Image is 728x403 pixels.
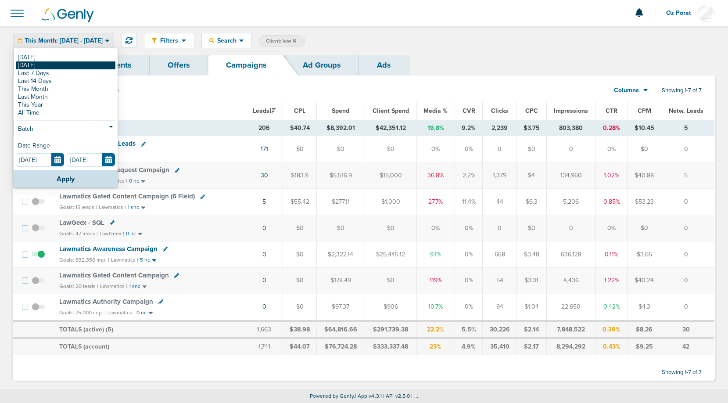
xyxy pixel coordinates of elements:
td: $0 [283,215,317,241]
td: 2,239 [483,120,517,136]
td: 0 [483,215,517,241]
td: $5,516.9 [317,162,365,189]
td: $0 [317,136,365,162]
span: Search [214,37,239,44]
td: 0% [455,241,482,267]
td: 5 [661,162,714,189]
td: 0 [546,136,596,162]
td: $40.74 [283,120,317,136]
td: $3.31 [516,267,546,294]
td: $40.24 [628,267,661,294]
td: 5,206 [546,189,596,215]
td: $291,739.38 [365,321,416,338]
td: TOTALS ( ) [54,120,246,136]
span: Showing 1-7 of 7 [662,87,702,94]
span: CPM [638,107,651,115]
span: CTR [606,107,617,115]
small: 0 nc [129,178,139,184]
a: Ad Groups [285,55,359,76]
td: 0 [661,267,714,294]
td: 1,379 [483,162,517,189]
td: $3.65 [628,241,661,267]
td: 0 [661,136,714,162]
a: 0 [262,224,266,232]
a: 0 [262,251,266,258]
img: Genly [42,8,94,22]
td: $55.42 [283,189,317,215]
td: $0 [516,136,546,162]
td: 42 [661,338,714,355]
td: 0% [596,136,628,162]
span: CVR [463,107,475,115]
td: $4.3 [628,294,661,320]
td: 0.28% [596,120,628,136]
small: 5 nc [140,257,150,263]
td: $0 [365,215,416,241]
small: Goals: 20 leads | [59,283,98,290]
small: LawGeex | [100,230,124,237]
td: $0 [628,215,661,241]
small: Goals: 632,350 imp. | [59,257,109,263]
td: 0% [455,267,482,294]
a: [DATE] [16,61,115,69]
button: Apply [14,170,118,187]
td: $3.75 [516,120,546,136]
td: $178.49 [317,267,365,294]
td: 0.43% [596,338,628,355]
small: 1 snc [129,283,140,290]
td: $1.04 [516,294,546,320]
td: 9.1% [416,241,455,267]
span: CPL [294,107,305,115]
td: $277.11 [317,189,365,215]
td: $2.14 [516,321,546,338]
td: 0 [546,215,596,241]
td: $333,337.48 [365,338,416,355]
a: 5 [262,198,266,205]
td: $1,000 [365,189,416,215]
td: 0% [455,215,482,241]
small: Goals: 15 leads | [59,204,97,211]
td: $0 [317,215,365,241]
td: 0% [455,294,482,320]
small: Lawmatics | [99,204,126,210]
a: 30 [261,172,268,179]
span: This Month: [DATE] - [DATE] [25,38,103,44]
td: $0 [283,241,317,267]
td: 4.9% [455,338,482,355]
td: 0% [596,215,628,241]
td: 10.7% [416,294,455,320]
td: 803,380 [546,120,596,136]
td: 119% [416,267,455,294]
a: Ads [359,55,409,76]
td: $25,445.12 [365,241,416,267]
td: $9.25 [628,338,661,355]
td: 0 [661,241,714,267]
span: Media % [423,107,448,115]
td: 23% [416,338,455,355]
span: 5 [108,326,111,333]
a: Clients [89,55,150,76]
a: Last 7 Days [16,69,115,77]
small: Lawmatics | [100,283,127,289]
td: 54 [483,267,517,294]
td: 7,848,522 [546,321,596,338]
span: Oz Porat [666,10,697,16]
span: LawGeex - SQL [59,219,104,227]
a: Offers [150,55,208,76]
a: Last 14 Days [16,77,115,85]
span: Lawmatics Awareness Campaign [59,245,158,253]
td: 0% [455,136,482,162]
td: 35,410 [483,338,517,355]
td: $42,351.12 [365,120,416,136]
td: 44 [483,189,517,215]
td: $906 [365,294,416,320]
td: 0.11% [596,241,628,267]
span: | App v4.3.1 [355,393,382,399]
td: $183.9 [283,162,317,189]
td: 134,960 [546,162,596,189]
td: 19.8% [416,120,455,136]
td: 206 [246,120,283,136]
td: TOTALS (account) [54,338,246,355]
span: | API v2.5.0 [383,393,410,399]
a: Campaigns [208,55,285,76]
